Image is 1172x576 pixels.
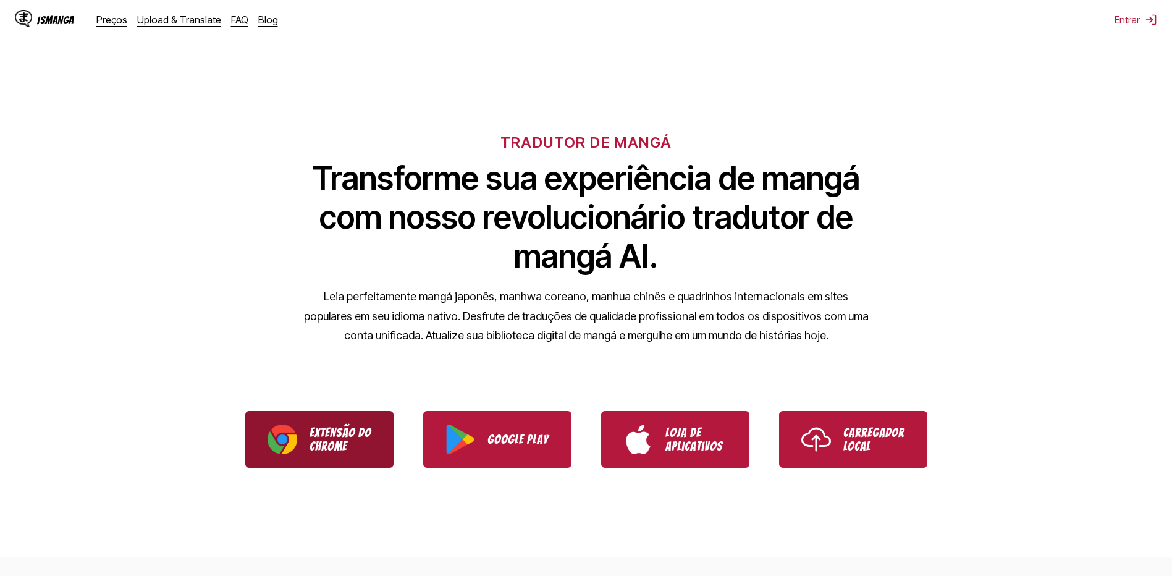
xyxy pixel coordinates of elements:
[623,425,653,454] img: Logotipo da App Store
[779,411,927,468] a: Use IsManga Local Uploader
[665,426,727,453] p: Loja de aplicativos
[245,411,394,468] a: Baixe a extensão IsManga Chrome
[445,425,475,454] img: Logotipo do Google Play
[96,14,127,26] a: Preços
[302,287,871,345] p: Leia perfeitamente mangá japonês, manhwa coreano, manhua chinês e quadrinhos internacionais em si...
[268,425,297,454] img: Logotipo cromado
[843,426,905,453] p: Carregador local
[231,14,248,26] a: FAQ
[258,14,278,26] a: Blog
[137,14,221,26] a: Upload & Translate
[15,10,32,27] img: Logotipo IsManga
[1145,14,1157,26] img: Sair
[801,425,831,454] img: Ícone de upload
[37,14,74,26] div: IsManga
[302,159,871,276] h1: Transforme sua experiência de mangá com nosso revolucionário tradutor de mangá AI.
[1115,14,1140,26] font: Entrar
[487,433,549,446] p: Google Play
[310,426,371,453] p: Extensão do Chrome
[1115,14,1157,26] button: Entrar
[500,133,672,151] h6: TRADUTOR DE MANGÁ
[601,411,749,468] a: Baixe IsManga da App Store
[423,411,571,468] a: Baixe IsManga do Google Play
[15,10,96,30] a: Logotipo IsMangaIsManga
